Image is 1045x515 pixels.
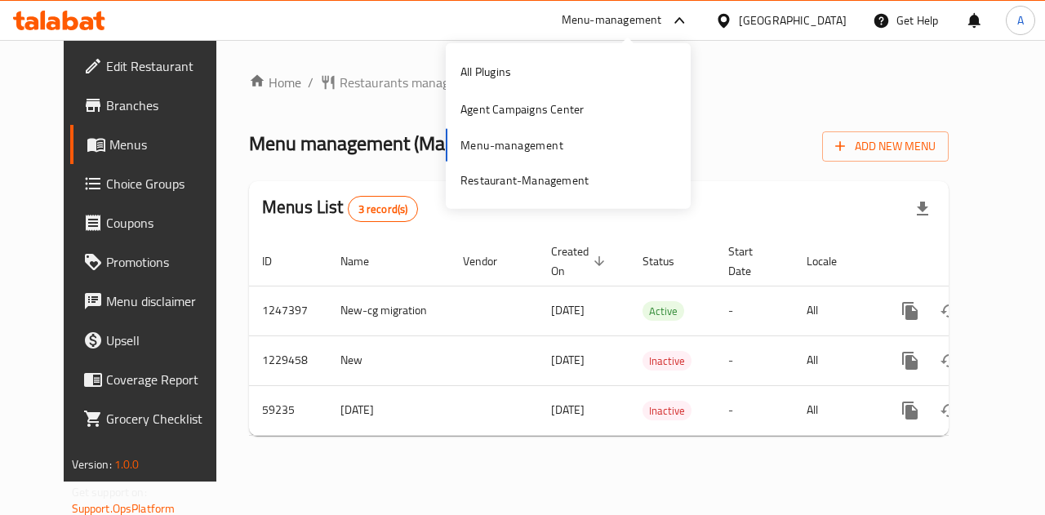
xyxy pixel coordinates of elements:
[106,56,225,76] span: Edit Restaurant
[891,291,930,331] button: more
[340,73,485,92] span: Restaurants management
[70,203,238,242] a: Coupons
[249,73,301,92] a: Home
[106,409,225,428] span: Grocery Checklist
[643,302,684,321] span: Active
[794,385,878,435] td: All
[106,331,225,350] span: Upsell
[794,335,878,385] td: All
[715,286,794,335] td: -
[70,242,238,282] a: Promotions
[930,341,969,380] button: Change Status
[715,335,794,385] td: -
[562,11,662,30] div: Menu-management
[551,242,610,281] span: Created On
[340,251,390,271] span: Name
[460,171,589,189] div: Restaurant-Management
[308,73,313,92] li: /
[70,47,238,86] a: Edit Restaurant
[106,95,225,115] span: Branches
[106,370,225,389] span: Coverage Report
[249,73,949,92] nav: breadcrumb
[349,202,418,217] span: 3 record(s)
[463,251,518,271] span: Vendor
[348,196,419,222] div: Total records count
[551,300,585,321] span: [DATE]
[460,63,511,81] div: All Plugins
[72,454,112,475] span: Version:
[70,164,238,203] a: Choice Groups
[70,86,238,125] a: Branches
[114,454,140,475] span: 1.0.0
[551,399,585,420] span: [DATE]
[728,242,774,281] span: Start Date
[249,286,327,335] td: 1247397
[1017,11,1024,29] span: A
[249,335,327,385] td: 1229458
[70,399,238,438] a: Grocery Checklist
[106,252,225,272] span: Promotions
[327,286,450,335] td: New-cg migration
[643,251,696,271] span: Status
[891,391,930,430] button: more
[715,385,794,435] td: -
[930,391,969,430] button: Change Status
[70,360,238,399] a: Coverage Report
[903,189,942,229] div: Export file
[551,349,585,371] span: [DATE]
[739,11,847,29] div: [GEOGRAPHIC_DATA]
[320,73,485,92] a: Restaurants management
[643,301,684,321] div: Active
[460,100,584,118] div: Agent Campaigns Center
[70,125,238,164] a: Menus
[249,125,514,162] span: Menu management ( Maiz Tacos )
[643,351,691,371] div: Inactive
[106,174,225,193] span: Choice Groups
[807,251,858,271] span: Locale
[249,385,327,435] td: 59235
[327,385,450,435] td: [DATE]
[643,402,691,420] span: Inactive
[822,131,949,162] button: Add New Menu
[891,341,930,380] button: more
[643,401,691,420] div: Inactive
[327,335,450,385] td: New
[835,136,936,157] span: Add New Menu
[643,352,691,371] span: Inactive
[262,251,293,271] span: ID
[930,291,969,331] button: Change Status
[106,291,225,311] span: Menu disclaimer
[109,135,225,154] span: Menus
[794,286,878,335] td: All
[72,482,147,503] span: Get support on:
[70,321,238,360] a: Upsell
[262,195,418,222] h2: Menus List
[70,282,238,321] a: Menu disclaimer
[106,213,225,233] span: Coupons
